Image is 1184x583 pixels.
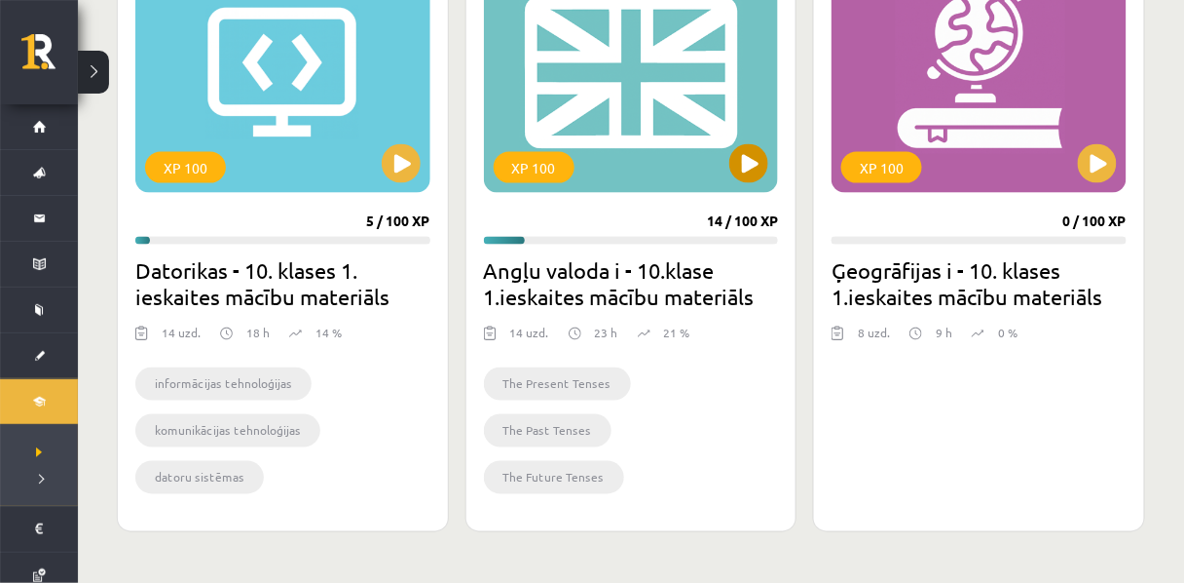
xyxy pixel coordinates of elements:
li: The Present Tenses [484,368,631,401]
li: The Past Tenses [484,414,611,447]
h2: Datorikas - 10. klases 1. ieskaites mācību materiāls [135,256,430,311]
div: XP 100 [841,152,922,183]
div: 14 uzd. [510,325,549,354]
div: 14 uzd. [162,325,201,354]
li: The Future Tenses [484,461,624,494]
p: 18 h [246,325,270,342]
li: datoru sistēmas [135,461,264,494]
p: 9 h [936,325,952,342]
p: 21 % [664,325,690,342]
p: 23 h [595,325,618,342]
p: 0 % [998,325,1017,342]
h2: Angļu valoda i - 10.klase 1.ieskaites mācību materiāls [484,256,779,311]
a: Rīgas 1. Tālmācības vidusskola [21,34,78,83]
li: komunikācijas tehnoloģijas [135,414,320,447]
div: XP 100 [494,152,574,183]
p: 14 % [315,325,342,342]
div: 8 uzd. [858,325,890,354]
div: XP 100 [145,152,226,183]
h2: Ģeogrāfijas i - 10. klases 1.ieskaites mācību materiāls [832,256,1127,311]
li: informācijas tehnoloģijas [135,368,312,401]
